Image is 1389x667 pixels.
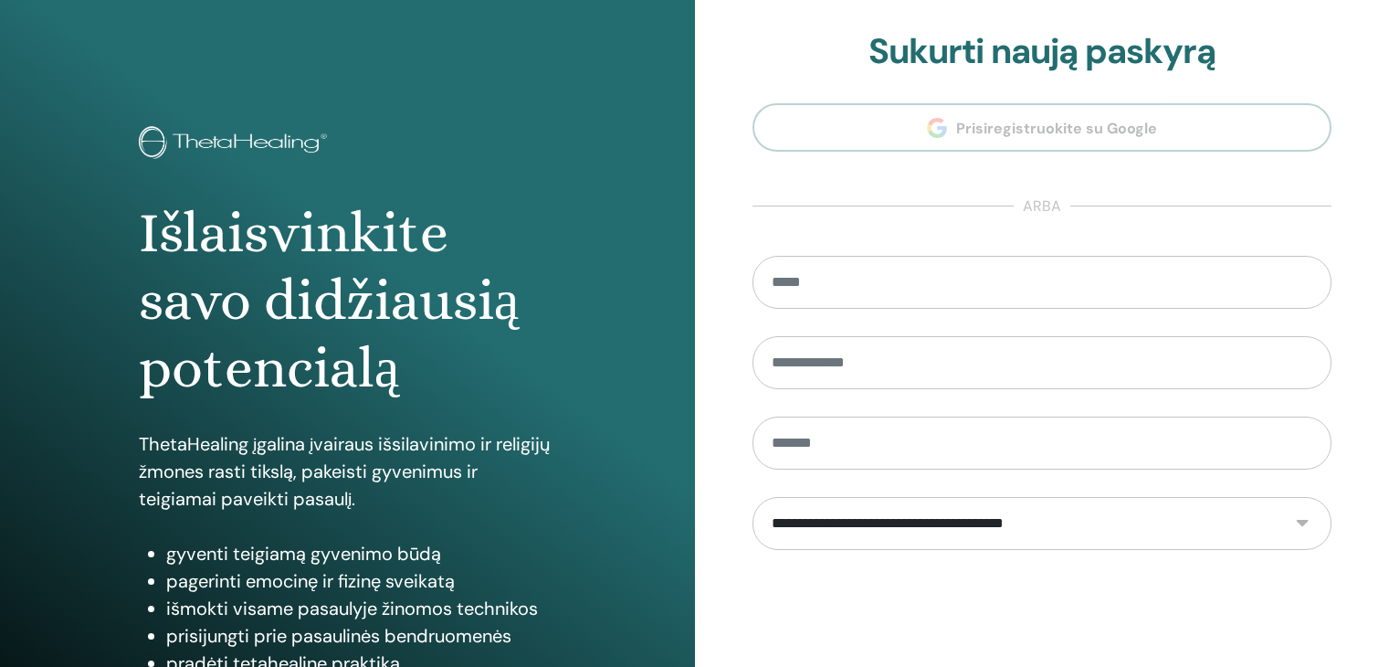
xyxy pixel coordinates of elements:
[752,31,1332,73] h2: Sukurti naują paskyrą
[166,567,556,595] li: pagerinti emocinę ir fizinę sveikatą
[139,199,556,403] h1: Išlaisvinkite savo didžiausią potencialą
[166,622,556,650] li: prisijungti prie pasaulinės bendruomenės
[903,577,1181,649] iframe: reCAPTCHA
[1014,196,1070,217] span: arba
[139,430,556,513] p: ThetaHealing įgalina įvairaus išsilavinimo ir religijų žmones rasti tikslą, pakeisti gyvenimus ir...
[166,595,556,622] li: išmokti visame pasaulyje žinomos technikos
[166,540,556,567] li: gyventi teigiamą gyvenimo būdą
